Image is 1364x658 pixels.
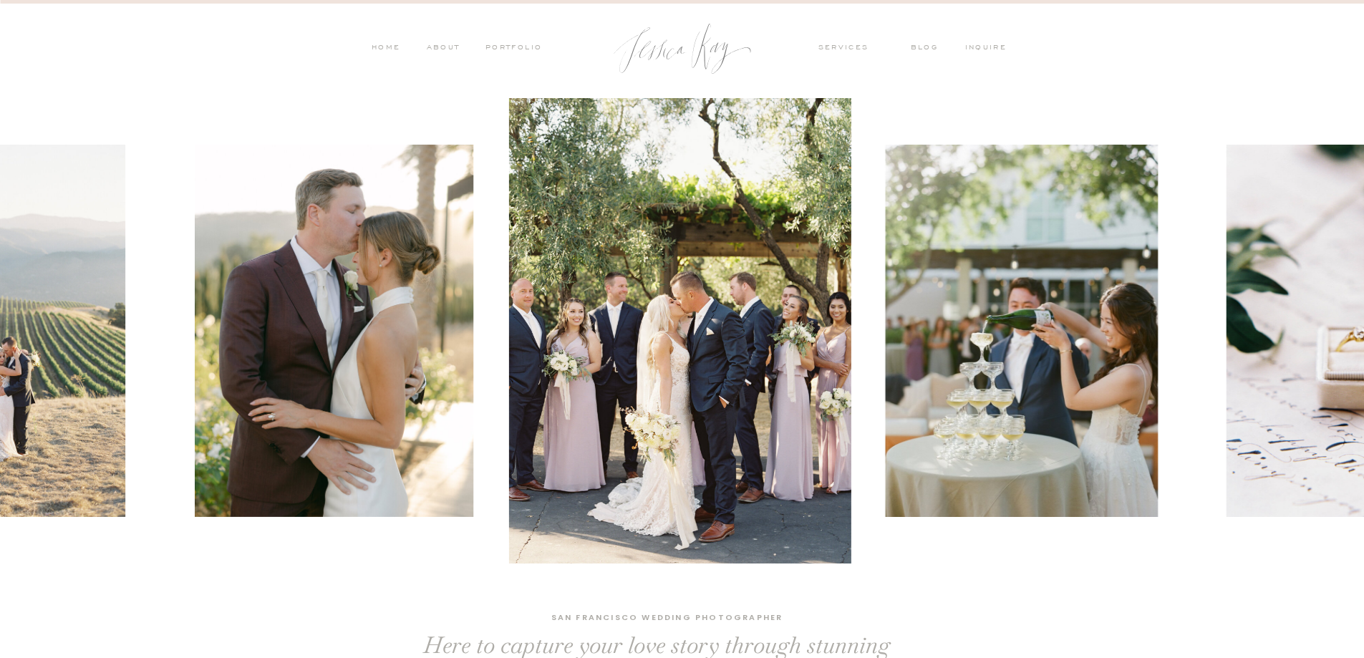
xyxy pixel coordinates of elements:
img: A joyful moment of a bride and groom pouring champagne into a tower of glasses during their elega... [885,145,1158,517]
a: blog [911,42,948,55]
img: A couple sharing an intimate moment together at sunset during their wedding at Caymus Vineyards i... [195,145,474,517]
h1: San Francisco wedding photographer [495,611,840,626]
a: ABOUT [423,42,460,55]
a: PORTFOLIO [483,42,543,55]
a: inquire [965,42,1014,55]
a: HOME [371,42,401,55]
img: A romantic photo of a bride and groom sharing a kiss surrounded by their bridal party at Holman R... [508,98,851,563]
a: services [818,42,889,55]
